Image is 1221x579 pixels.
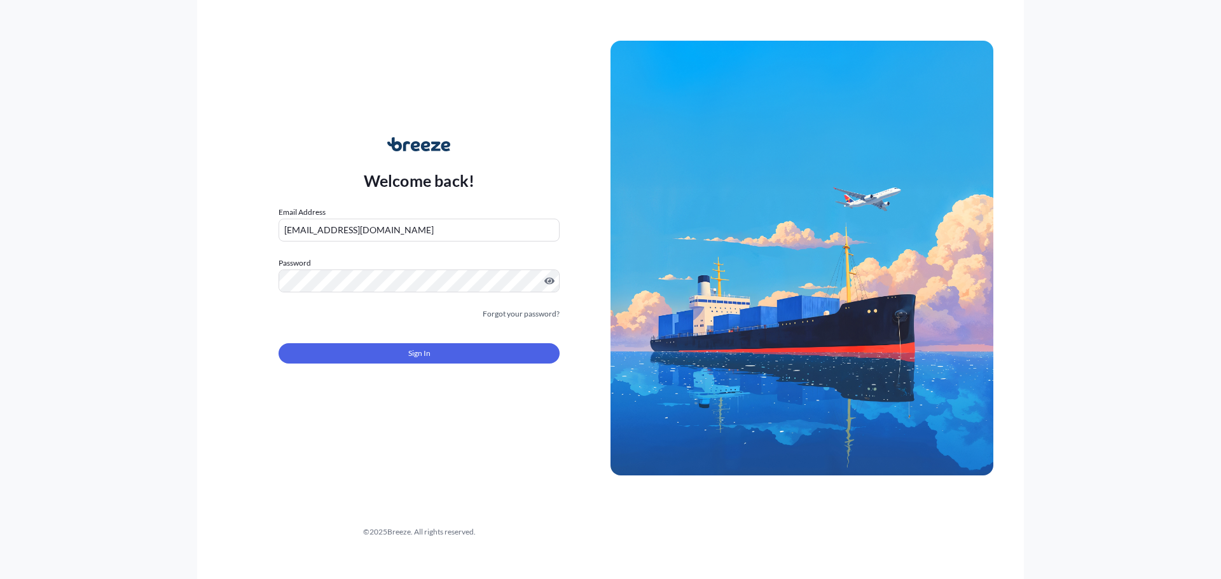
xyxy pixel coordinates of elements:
p: Welcome back! [364,170,475,191]
a: Forgot your password? [483,308,560,320]
button: Sign In [279,343,560,364]
input: example@gmail.com [279,219,560,242]
button: Show password [544,276,555,286]
span: Sign In [408,347,431,360]
label: Password [279,257,560,269]
img: Ship illustration [610,41,993,475]
label: Email Address [279,206,326,219]
div: © 2025 Breeze. All rights reserved. [228,526,610,538]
